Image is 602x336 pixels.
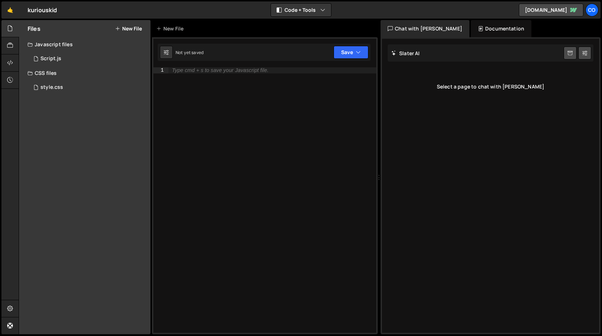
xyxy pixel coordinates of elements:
div: kuriouskid [28,6,57,14]
button: Code + Tools [271,4,331,16]
div: Chat with [PERSON_NAME] [381,20,469,37]
div: 1 [153,67,168,73]
div: Type cmd + s to save your Javascript file. [172,68,268,73]
h2: Slater AI [391,50,420,57]
div: Not yet saved [176,49,204,56]
div: Javascript files [19,37,150,52]
div: Select a page to chat with [PERSON_NAME] [388,72,593,101]
a: [DOMAIN_NAME] [519,4,583,16]
div: Documentation [471,20,531,37]
div: CSS files [19,66,150,80]
div: New File [156,25,186,32]
a: 🤙 [1,1,19,19]
button: New File [115,26,142,32]
a: Co [586,4,598,16]
div: style.css [40,84,63,91]
div: 16633/45317.js [28,52,150,66]
div: 16633/45337.css [28,80,150,95]
h2: Files [28,25,40,33]
div: Script.js [40,56,61,62]
button: Save [334,46,368,59]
